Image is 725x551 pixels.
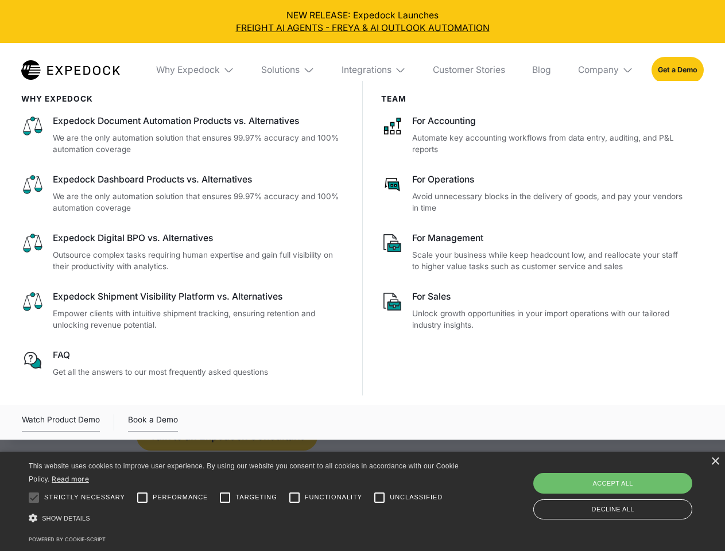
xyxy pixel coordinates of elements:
a: FAQGet all the answers to our most frequently asked questions [21,349,344,378]
div: For Operations [412,173,685,186]
span: Performance [153,492,208,502]
span: Functionality [305,492,362,502]
a: Get a Demo [652,57,704,83]
div: Integrations [332,43,415,97]
a: Blog [523,43,560,97]
div: NEW RELEASE: Expedock Launches [9,9,716,34]
div: FAQ [53,349,344,362]
a: Powered by cookie-script [29,536,106,542]
a: open lightbox [22,413,100,432]
iframe: Chat Widget [534,427,725,551]
a: Expedock Digital BPO vs. AlternativesOutsource complex tasks requiring human expertise and gain f... [21,232,344,273]
a: FREIGHT AI AGENTS - FREYA & AI OUTLOOK AUTOMATION [9,22,716,34]
div: Company [578,64,619,76]
span: Unclassified [390,492,443,502]
p: Scale your business while keep headcount low, and reallocate your staff to higher value tasks suc... [412,249,685,273]
a: For OperationsAvoid unnecessary blocks in the delivery of goods, and pay your vendors in time [381,173,686,214]
span: Targeting [235,492,277,502]
a: For ManagementScale your business while keep headcount low, and reallocate your staff to higher v... [381,232,686,273]
div: Expedock Document Automation Products vs. Alternatives [53,115,344,127]
div: Solutions [253,43,324,97]
p: Outsource complex tasks requiring human expertise and gain full visibility on their productivity ... [53,249,344,273]
span: Show details [42,515,90,522]
p: We are the only automation solution that ensures 99.97% accuracy and 100% automation coverage [53,191,344,214]
a: Expedock Shipment Visibility Platform vs. AlternativesEmpower clients with intuitive shipment tra... [21,290,344,331]
p: Get all the answers to our most frequently asked questions [53,366,344,378]
div: Show details [29,511,463,526]
div: Expedock Shipment Visibility Platform vs. Alternatives [53,290,344,303]
div: Company [569,43,642,97]
p: Avoid unnecessary blocks in the delivery of goods, and pay your vendors in time [412,191,685,214]
div: For Accounting [412,115,685,127]
a: Read more [52,475,89,483]
div: Expedock Digital BPO vs. Alternatives [53,232,344,245]
div: Integrations [342,64,391,76]
div: WHy Expedock [21,94,344,103]
div: Expedock Dashboard Products vs. Alternatives [53,173,344,186]
p: Automate key accounting workflows from data entry, auditing, and P&L reports [412,132,685,156]
div: Why Expedock [156,64,220,76]
div: Solutions [261,64,300,76]
a: Expedock Document Automation Products vs. AlternativesWe are the only automation solution that en... [21,115,344,156]
div: Watch Product Demo [22,413,100,432]
a: For AccountingAutomate key accounting workflows from data entry, auditing, and P&L reports [381,115,686,156]
div: Why Expedock [147,43,243,97]
p: Unlock growth opportunities in your import operations with our tailored industry insights. [412,308,685,331]
p: We are the only automation solution that ensures 99.97% accuracy and 100% automation coverage [53,132,344,156]
a: Book a Demo [128,413,178,432]
p: Empower clients with intuitive shipment tracking, ensuring retention and unlocking revenue potent... [53,308,344,331]
div: Team [381,94,686,103]
span: This website uses cookies to improve user experience. By using our website you consent to all coo... [29,462,459,483]
span: Strictly necessary [44,492,125,502]
a: For SalesUnlock growth opportunities in your import operations with our tailored industry insights. [381,290,686,331]
a: Customer Stories [424,43,514,97]
div: For Sales [412,290,685,303]
a: Expedock Dashboard Products vs. AlternativesWe are the only automation solution that ensures 99.9... [21,173,344,214]
div: For Management [412,232,685,245]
